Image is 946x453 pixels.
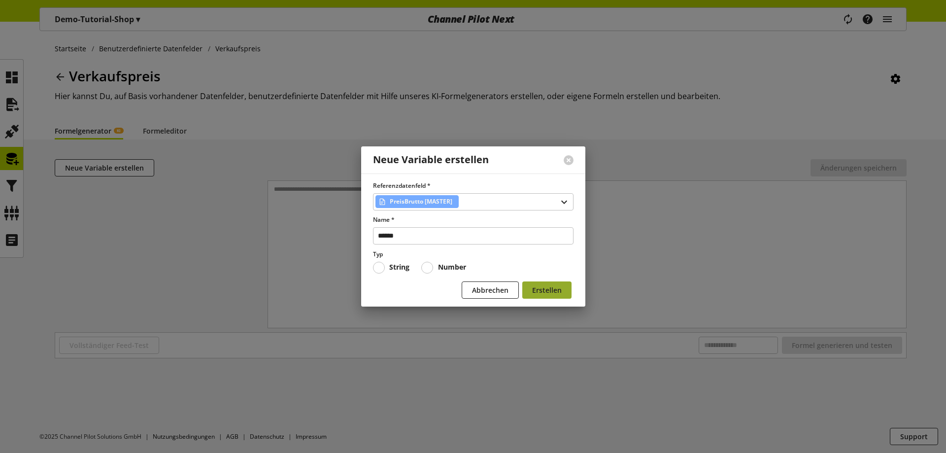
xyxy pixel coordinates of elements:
[389,262,409,272] b: String
[373,181,574,190] label: Referenzdatenfeld *
[472,285,508,295] span: Abbrechen
[462,281,519,299] button: Abbrechen
[532,285,562,295] span: Erstellen
[373,250,574,259] label: Typ
[390,196,452,208] span: PreisBrutto [MASTER]
[373,215,395,224] span: Name *
[438,262,466,272] b: Number
[522,281,572,299] button: Erstellen
[373,154,489,166] div: Neue Variable erstellen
